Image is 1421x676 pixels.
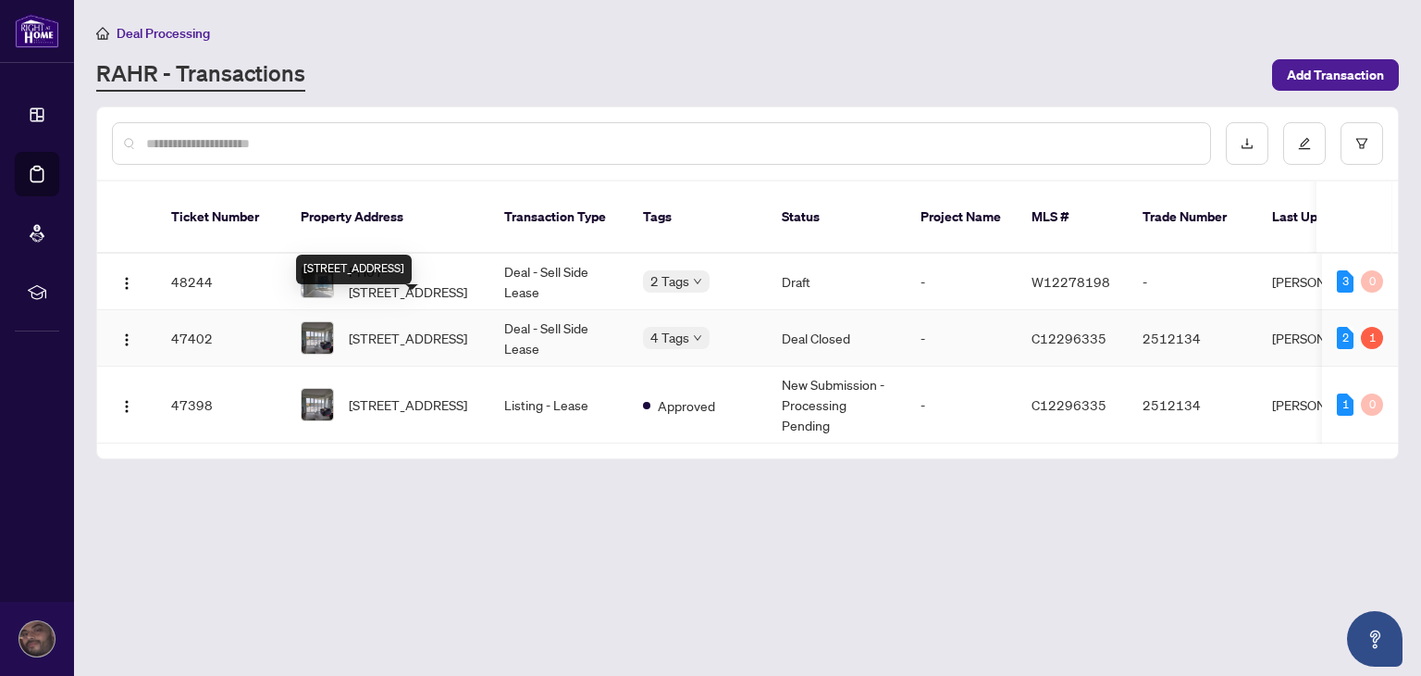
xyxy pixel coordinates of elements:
span: down [693,333,702,343]
img: thumbnail-img [302,322,333,354]
span: Deal Processing [117,25,210,42]
span: C12296335 [1032,330,1106,346]
th: MLS # [1017,182,1128,254]
td: Listing - Lease [489,367,628,444]
td: [PERSON_NAME] [1257,310,1396,367]
span: Approved [658,395,715,416]
img: Logo [119,276,134,291]
span: PH07-[STREET_ADDRESS] [349,261,475,302]
img: logo [15,14,59,48]
td: 47398 [156,367,286,444]
button: download [1226,122,1268,165]
img: thumbnail-img [302,389,333,420]
td: [PERSON_NAME] [1257,254,1396,310]
th: Status [767,182,906,254]
td: - [906,367,1017,444]
button: Logo [112,390,142,419]
td: 2512134 [1128,310,1257,367]
button: filter [1341,122,1383,165]
td: Deal - Sell Side Lease [489,254,628,310]
span: down [693,277,702,286]
div: 0 [1361,270,1383,293]
td: 2512134 [1128,367,1257,444]
td: 47402 [156,310,286,367]
div: 2 [1337,327,1353,349]
div: [STREET_ADDRESS] [296,255,412,284]
span: Add Transaction [1287,60,1384,90]
div: 0 [1361,394,1383,416]
a: RAHR - Transactions [96,58,305,92]
button: edit [1283,122,1326,165]
img: Profile Icon [19,621,55,657]
td: - [906,254,1017,310]
th: Trade Number [1128,182,1257,254]
td: Draft [767,254,906,310]
td: Deal Closed [767,310,906,367]
span: edit [1298,137,1311,150]
button: Open asap [1347,611,1402,667]
span: home [96,27,109,40]
button: Logo [112,323,142,353]
th: Project Name [906,182,1017,254]
button: Add Transaction [1272,59,1399,91]
span: 2 Tags [650,270,689,292]
div: 1 [1361,327,1383,349]
td: New Submission - Processing Pending [767,367,906,444]
td: - [1128,254,1257,310]
th: Transaction Type [489,182,628,254]
th: Last Updated By [1257,182,1396,254]
div: 1 [1337,394,1353,416]
span: download [1241,137,1254,150]
th: Property Address [286,182,489,254]
button: Logo [112,267,142,296]
span: C12296335 [1032,396,1106,413]
td: 48244 [156,254,286,310]
span: [STREET_ADDRESS] [349,394,467,415]
img: Logo [119,332,134,347]
span: 4 Tags [650,327,689,348]
th: Tags [628,182,767,254]
span: [STREET_ADDRESS] [349,328,467,348]
span: filter [1355,137,1368,150]
td: Deal - Sell Side Lease [489,310,628,367]
th: Ticket Number [156,182,286,254]
span: W12278198 [1032,273,1110,290]
img: Logo [119,399,134,414]
div: 3 [1337,270,1353,293]
td: [PERSON_NAME] [1257,367,1396,444]
td: - [906,310,1017,367]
